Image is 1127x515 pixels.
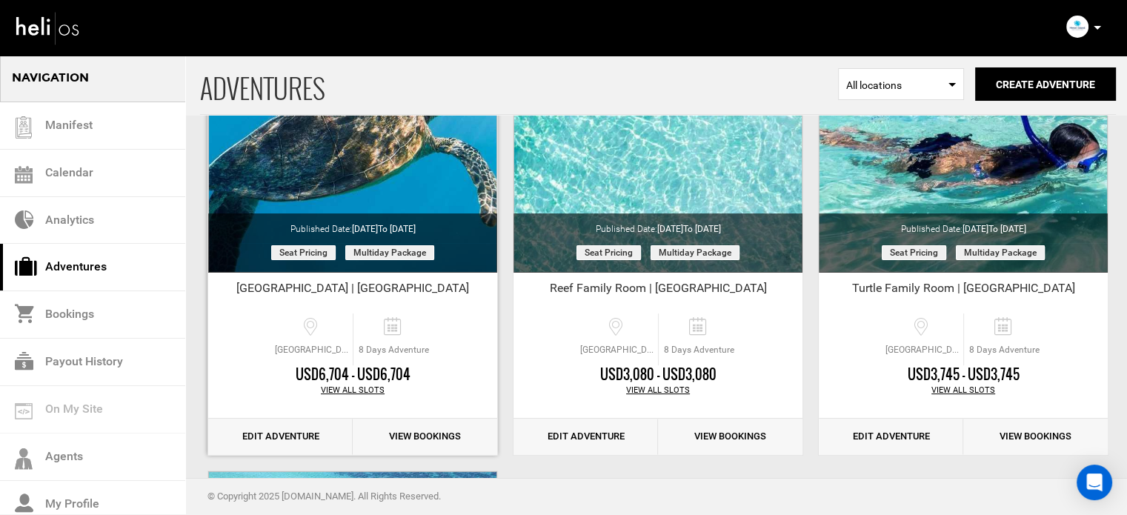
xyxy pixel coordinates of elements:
span: [GEOGRAPHIC_DATA] [GEOGRAPHIC_DATA], [GEOGRAPHIC_DATA] [271,344,353,356]
span: Seat Pricing [576,245,641,260]
div: Published Date: [208,213,497,236]
span: Seat Pricing [271,245,336,260]
span: 8 Days Adventure [964,344,1045,356]
img: img_b78fa25e48d8b95496db144f5be87d7a.jpg [1066,16,1088,38]
div: USD6,704 - USD6,704 [208,365,497,385]
a: Edit Adventure [513,419,658,455]
img: guest-list.svg [13,116,35,139]
div: Published Date: [513,213,802,236]
div: Open Intercom Messenger [1077,465,1112,500]
span: Seat Pricing [882,245,946,260]
div: USD3,745 - USD3,745 [819,365,1108,385]
div: Turtle Family Room | [GEOGRAPHIC_DATA] [819,280,1108,302]
img: calendar.svg [15,166,33,184]
div: Published Date: [819,213,1108,236]
span: 8 Days Adventure [659,344,739,356]
a: View Bookings [658,419,802,455]
span: Multiday package [956,245,1045,260]
span: to [DATE] [683,224,721,234]
span: 8 Days Adventure [353,344,434,356]
img: heli-logo [15,8,82,47]
a: View Bookings [353,419,497,455]
span: to [DATE] [378,224,416,234]
a: Edit Adventure [208,419,353,455]
div: View All Slots [208,385,497,396]
img: agents-icon.svg [15,448,33,470]
span: Multiday package [651,245,739,260]
div: Reef Family Room | [GEOGRAPHIC_DATA] [513,280,802,302]
span: [DATE] [657,224,721,234]
div: View All Slots [513,385,802,396]
span: Select box activate [838,68,964,100]
span: [GEOGRAPHIC_DATA] [GEOGRAPHIC_DATA], [GEOGRAPHIC_DATA] [576,344,658,356]
span: All locations [846,78,956,93]
div: View All Slots [819,385,1108,396]
div: [GEOGRAPHIC_DATA] | [GEOGRAPHIC_DATA] [208,280,497,302]
div: USD3,080 - USD3,080 [513,365,802,385]
img: on_my_site.svg [15,403,33,419]
span: Multiday package [345,245,434,260]
span: [DATE] [352,224,416,234]
a: Edit Adventure [819,419,963,455]
span: [GEOGRAPHIC_DATA] [GEOGRAPHIC_DATA], [GEOGRAPHIC_DATA] [882,344,963,356]
button: Create Adventure [975,67,1116,101]
span: ADVENTURES [200,54,838,114]
span: [DATE] [963,224,1026,234]
a: View Bookings [963,419,1108,455]
span: to [DATE] [988,224,1026,234]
